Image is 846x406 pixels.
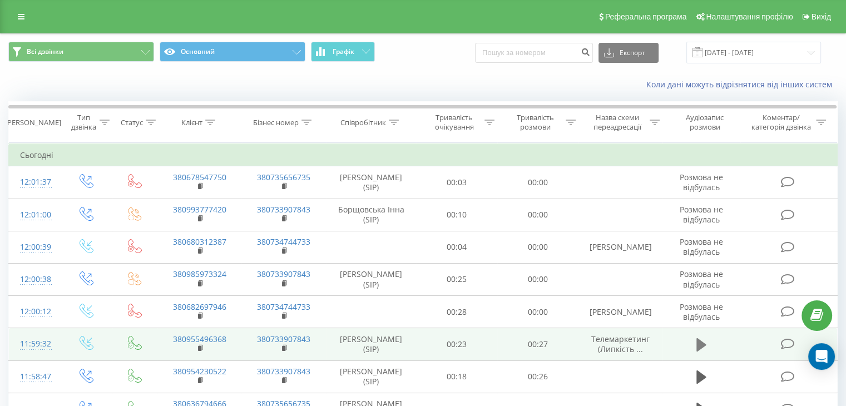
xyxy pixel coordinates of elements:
span: Вихід [812,12,831,21]
td: 00:25 [417,263,497,295]
input: Пошук за номером [475,43,593,63]
span: Всі дзвінки [27,47,63,56]
div: Співробітник [340,118,386,127]
td: 00:03 [417,166,497,199]
button: Основний [160,42,305,62]
div: Статус [121,118,143,127]
div: Тривалість розмови [507,113,563,132]
span: Розмова не відбулась [680,236,723,257]
div: 12:00:12 [20,301,50,323]
div: 12:01:00 [20,204,50,226]
div: Аудіозапис розмови [672,113,738,132]
a: 380734744733 [257,301,310,312]
td: 00:00 [497,231,578,263]
a: 380985973324 [173,269,226,279]
div: Тривалість очікування [427,113,482,132]
div: 11:59:32 [20,333,50,355]
td: [PERSON_NAME] (SIP) [326,166,417,199]
span: Розмова не відбулась [680,172,723,192]
td: [PERSON_NAME] [578,231,662,263]
button: Графік [311,42,375,62]
div: [PERSON_NAME] [5,118,61,127]
td: 00:27 [497,328,578,360]
div: Клієнт [181,118,202,127]
td: Сьогодні [9,144,838,166]
a: 380993777420 [173,204,226,215]
a: 380680312387 [173,236,226,247]
td: [PERSON_NAME] [578,296,662,328]
td: [PERSON_NAME] (SIP) [326,360,417,393]
div: 12:00:39 [20,236,50,258]
div: 12:01:37 [20,171,50,193]
span: Розмова не відбулась [680,269,723,289]
a: 380955496368 [173,334,226,344]
a: 380682697946 [173,301,226,312]
td: 00:26 [497,360,578,393]
td: 00:00 [497,263,578,295]
td: 00:00 [497,166,578,199]
div: Назва схеми переадресації [588,113,647,132]
td: Борщовська Інна (SIP) [326,199,417,231]
div: 12:00:38 [20,269,50,290]
a: 380734744733 [257,236,310,247]
td: [PERSON_NAME] (SIP) [326,328,417,360]
a: 380735656735 [257,172,310,182]
td: 00:28 [417,296,497,328]
a: 380733907843 [257,334,310,344]
button: Всі дзвінки [8,42,154,62]
span: Телемаркетинг (Липкість ... [591,334,650,354]
button: Експорт [598,43,659,63]
div: 11:58:47 [20,366,50,388]
span: Розмова не відбулась [680,204,723,225]
div: Коментар/категорія дзвінка [748,113,813,132]
td: 00:18 [417,360,497,393]
a: 380733907843 [257,366,310,377]
td: 00:00 [497,296,578,328]
span: Реферальна програма [605,12,687,21]
a: 380954230522 [173,366,226,377]
span: Налаштування профілю [706,12,793,21]
td: 00:04 [417,231,497,263]
a: 380678547750 [173,172,226,182]
div: Бізнес номер [253,118,299,127]
a: 380733907843 [257,204,310,215]
div: Тип дзвінка [70,113,96,132]
td: 00:23 [417,328,497,360]
div: Open Intercom Messenger [808,343,835,370]
a: Коли дані можуть відрізнятися вiд інших систем [646,79,838,90]
a: 380733907843 [257,269,310,279]
td: [PERSON_NAME] (SIP) [326,263,417,295]
span: Графік [333,48,354,56]
td: 00:00 [497,199,578,231]
span: Розмова не відбулась [680,301,723,322]
td: 00:10 [417,199,497,231]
